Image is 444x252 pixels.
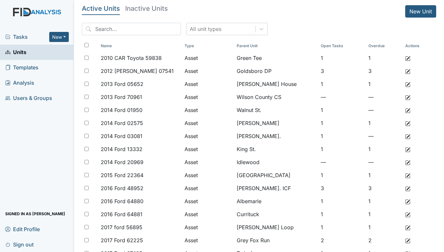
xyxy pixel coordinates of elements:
td: King St. [234,143,318,156]
td: 1 [366,143,403,156]
td: Albemarle [234,195,318,208]
th: Toggle SortBy [182,40,234,51]
td: 1 [366,195,403,208]
span: 2017 ford 56895 [101,223,142,231]
td: 1 [318,221,366,234]
span: 2017 Ford 62225 [101,236,143,244]
th: Toggle SortBy [318,40,366,51]
th: Toggle SortBy [366,40,403,51]
span: 2010 CAR Toyota 59838 [101,54,162,62]
td: 1 [366,208,403,221]
td: — [366,104,403,117]
span: 2013 Ford 05652 [101,80,143,88]
td: 1 [366,117,403,130]
span: 2016 Ford 64881 [101,210,142,218]
span: Sign out [5,239,34,249]
button: New [49,32,69,42]
td: Wilson County CS [234,91,318,104]
td: [PERSON_NAME] [234,117,318,130]
span: Units [5,47,26,57]
td: — [366,91,403,104]
span: Signed in as [PERSON_NAME] [5,209,65,219]
td: [PERSON_NAME] Loop [234,221,318,234]
td: — [366,130,403,143]
span: Analysis [5,78,34,88]
td: Green Tee [234,51,318,64]
td: Grey Fox Run [234,234,318,247]
td: Asset [182,234,234,247]
td: 1 [318,208,366,221]
td: 2 [318,234,366,247]
td: — [366,156,403,169]
td: Asset [182,182,234,195]
td: 3 [318,64,366,77]
td: Asset [182,221,234,234]
td: 1 [366,169,403,182]
td: 1 [318,77,366,91]
span: 2014 Ford 13332 [101,145,142,153]
td: Asset [182,208,234,221]
td: Asset [182,104,234,117]
th: Actions [403,40,435,51]
td: 1 [318,104,366,117]
td: Currituck [234,208,318,221]
span: 2014 Ford 01950 [101,106,142,114]
td: 3 [318,182,366,195]
span: 2014 Ford 02575 [101,119,143,127]
td: [PERSON_NAME] House [234,77,318,91]
span: 2012 [PERSON_NAME] 07541 [101,67,174,75]
td: Asset [182,77,234,91]
td: 1 [366,77,403,91]
span: 2016 Ford 48952 [101,184,143,192]
td: [GEOGRAPHIC_DATA] [234,169,318,182]
td: 3 [366,182,403,195]
td: Idlewood [234,156,318,169]
td: 1 [318,169,366,182]
td: 1 [318,195,366,208]
td: 3 [366,64,403,77]
td: Asset [182,51,234,64]
span: 2014 Ford 03081 [101,132,142,140]
td: Asset [182,64,234,77]
span: 2015 Ford 22364 [101,171,143,179]
th: Toggle SortBy [234,40,318,51]
td: 1 [318,51,366,64]
td: 1 [366,51,403,64]
td: 1 [318,130,366,143]
td: Asset [182,169,234,182]
td: Asset [182,143,234,156]
td: Asset [182,91,234,104]
h5: Active Units [82,5,120,12]
td: Asset [182,156,234,169]
td: Asset [182,195,234,208]
th: Toggle SortBy [98,40,182,51]
td: 1 [318,117,366,130]
input: Search... [82,23,181,35]
a: Tasks [5,33,49,41]
span: Users & Groups [5,93,52,103]
td: Goldsboro DP [234,64,318,77]
td: [PERSON_NAME]. ICF [234,182,318,195]
td: [PERSON_NAME]. [234,130,318,143]
td: 1 [318,143,366,156]
td: Asset [182,130,234,143]
span: 2016 Ford 64880 [101,197,143,205]
td: 1 [366,221,403,234]
td: Asset [182,117,234,130]
td: — [318,91,366,104]
td: — [318,156,366,169]
span: 2014 Ford 20969 [101,158,143,166]
input: Toggle All Rows Selected [84,43,89,47]
span: Templates [5,63,38,73]
td: 2 [366,234,403,247]
div: All unit types [190,25,221,33]
h5: Inactive Units [125,5,168,12]
a: New Unit [405,5,436,18]
span: 2013 Ford 70961 [101,93,142,101]
span: Edit Profile [5,224,40,234]
td: Walnut St. [234,104,318,117]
